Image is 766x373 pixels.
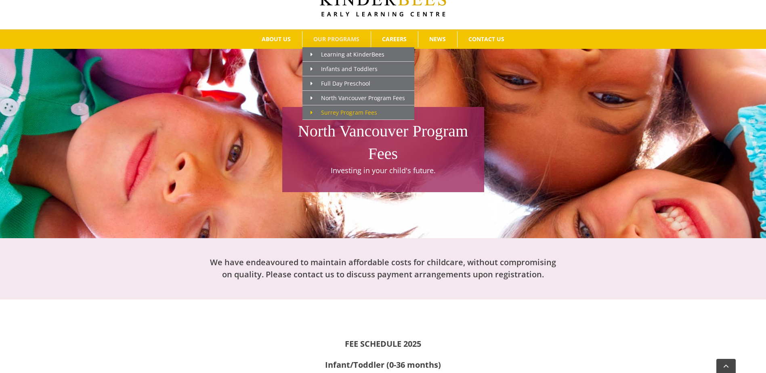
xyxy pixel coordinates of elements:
[286,165,480,176] p: Investing in your child's future.
[371,31,418,47] a: CAREERS
[311,80,370,87] span: Full Day Preschool
[325,359,441,370] strong: Infant/Toddler (0-36 months)
[429,36,446,42] span: NEWS
[206,256,561,281] h2: We have endeavoured to maintain affordable costs for childcare, without compromising on quality. ...
[418,31,457,47] a: NEWS
[311,109,377,116] span: Surrey Program Fees
[302,47,414,62] a: Learning at KinderBees
[458,31,516,47] a: CONTACT US
[286,120,480,165] h1: North Vancouver Program Fees
[311,65,378,73] span: Infants and Toddlers
[302,105,414,120] a: Surrey Program Fees
[302,91,414,105] a: North Vancouver Program Fees
[302,76,414,91] a: Full Day Preschool
[311,50,384,58] span: Learning at KinderBees
[468,36,504,42] span: CONTACT US
[345,338,421,349] strong: FEE SCHEDULE 2025
[12,29,754,49] nav: Main Menu
[302,62,414,76] a: Infants and Toddlers
[382,36,407,42] span: CAREERS
[251,31,302,47] a: ABOUT US
[311,94,405,102] span: North Vancouver Program Fees
[262,36,291,42] span: ABOUT US
[302,31,371,47] a: OUR PROGRAMS
[313,36,359,42] span: OUR PROGRAMS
